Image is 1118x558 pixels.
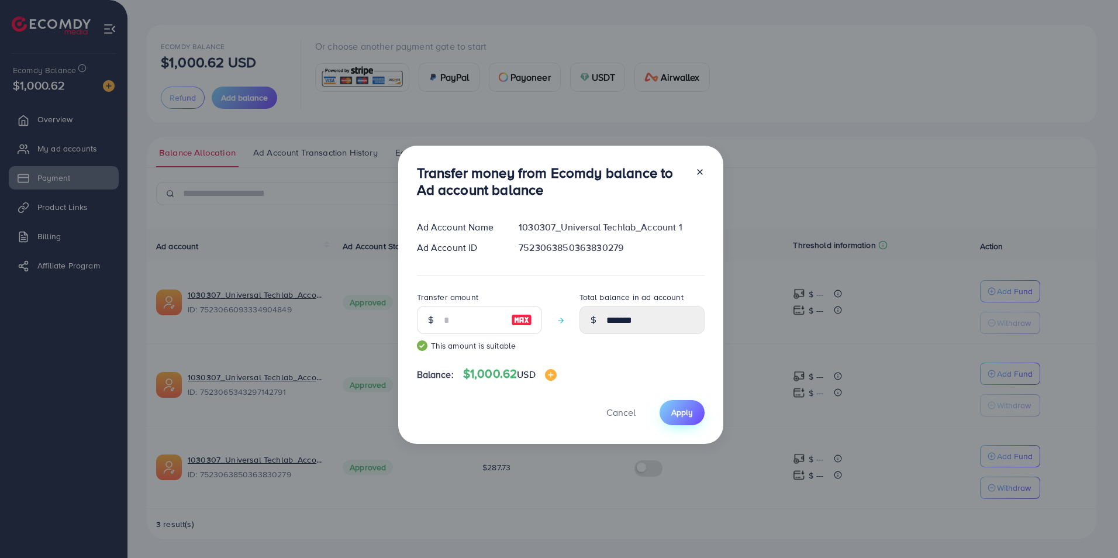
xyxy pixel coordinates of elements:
[671,407,693,418] span: Apply
[517,368,535,381] span: USD
[660,400,705,425] button: Apply
[417,340,427,351] img: guide
[509,241,713,254] div: 7523063850363830279
[408,241,510,254] div: Ad Account ID
[417,368,454,381] span: Balance:
[417,291,478,303] label: Transfer amount
[417,164,686,198] h3: Transfer money from Ecomdy balance to Ad account balance
[579,291,684,303] label: Total balance in ad account
[408,221,510,234] div: Ad Account Name
[417,340,542,352] small: This amount is suitable
[545,369,557,381] img: image
[511,313,532,327] img: image
[463,367,557,381] h4: $1,000.62
[509,221,713,234] div: 1030307_Universal Techlab_Account 1
[606,406,636,419] span: Cancel
[1068,505,1109,549] iframe: Chat
[592,400,650,425] button: Cancel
